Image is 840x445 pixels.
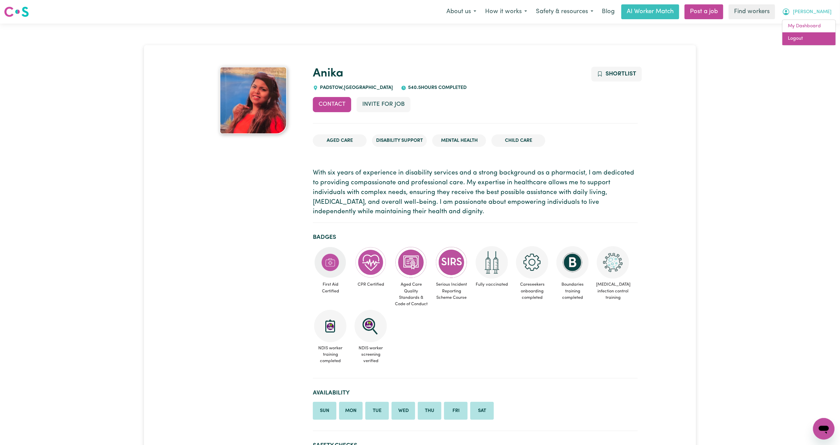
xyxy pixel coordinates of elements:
span: Aged Care Quality Standards & Code of Conduct [394,279,429,310]
h2: Badges [313,234,638,241]
span: CPR Certified [353,279,388,290]
img: CS Academy: Aged Care Quality Standards & Code of Conduct course completed [395,246,427,279]
button: My Account [778,5,836,19]
iframe: Button to launch messaging window, conversation in progress [813,418,835,440]
button: About us [442,5,481,19]
li: Available on Saturday [470,402,494,420]
li: Available on Wednesday [392,402,415,420]
img: Care and support worker has completed First Aid Certification [314,246,346,279]
li: Available on Friday [444,402,468,420]
span: [MEDICAL_DATA] infection control training [595,279,630,304]
span: PADSTOW , [GEOGRAPHIC_DATA] [318,85,393,90]
span: NDIS worker screening verified [353,342,388,367]
img: CS Academy: Serious Incident Reporting Scheme course completed [435,246,468,279]
span: First Aid Certified [313,279,348,297]
a: Logout [782,32,836,45]
a: Anika's profile picture' [202,67,305,134]
a: AI Worker Match [621,4,679,19]
button: Contact [313,97,351,112]
a: Careseekers logo [4,4,29,20]
a: My Dashboard [782,20,836,33]
span: NDIS worker training completed [313,342,348,367]
img: Careseekers logo [4,6,29,18]
li: Available on Tuesday [365,402,389,420]
img: Anika [220,67,287,134]
button: Add to shortlist [591,67,642,82]
li: Child care [491,134,545,147]
a: Find workers [729,4,775,19]
a: Blog [598,4,619,19]
a: Post a job [685,4,723,19]
img: CS Academy: Introduction to NDIS Worker Training course completed [314,310,346,342]
img: CS Academy: Boundaries in care and support work course completed [556,246,589,279]
div: My Account [782,20,836,45]
span: Shortlist [606,71,636,77]
img: Care and support worker has received 2 doses of COVID-19 vaccine [476,246,508,279]
button: How it works [481,5,532,19]
li: Available on Sunday [313,402,336,420]
li: Available on Thursday [418,402,441,420]
span: Boundaries training completed [555,279,590,304]
img: CS Academy: COVID-19 Infection Control Training course completed [597,246,629,279]
span: Serious Incident Reporting Scheme Course [434,279,469,304]
li: Aged Care [313,134,367,147]
button: Invite for Job [357,97,410,112]
img: NDIS Worker Screening Verified [355,310,387,342]
img: Care and support worker has completed CPR Certification [355,246,387,279]
span: 540.5 hours completed [406,85,467,90]
li: Disability Support [372,134,427,147]
h2: Availability [313,389,638,396]
p: With six years of experience in disability services and a strong background as a pharmacist, I am... [313,168,638,217]
img: CS Academy: Careseekers Onboarding course completed [516,246,548,279]
button: Safety & resources [532,5,598,19]
li: Available on Monday [339,402,363,420]
span: Fully vaccinated [474,279,509,290]
span: Careseekers onboarding completed [515,279,550,304]
a: Anika [313,68,343,80]
li: Mental Health [432,134,486,147]
span: [PERSON_NAME] [793,8,832,16]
